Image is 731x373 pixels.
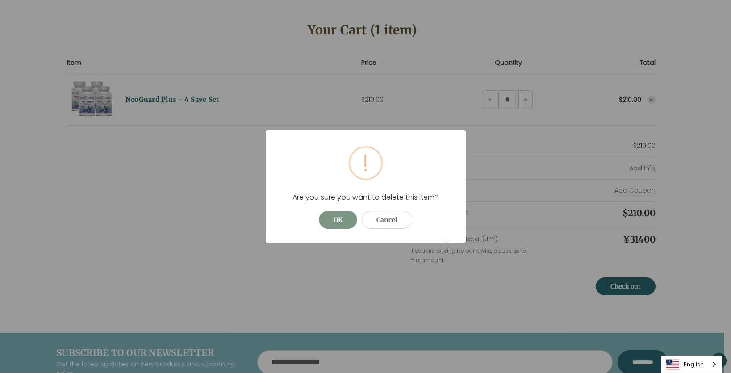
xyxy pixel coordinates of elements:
div: ! [362,147,369,179]
button: OK [319,211,357,229]
div: Language [661,356,722,373]
div: Are you sure you want to delete this item? [285,192,447,203]
a: English [661,356,722,373]
aside: Language selected: English [661,356,722,373]
button: Cancel [362,211,412,229]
